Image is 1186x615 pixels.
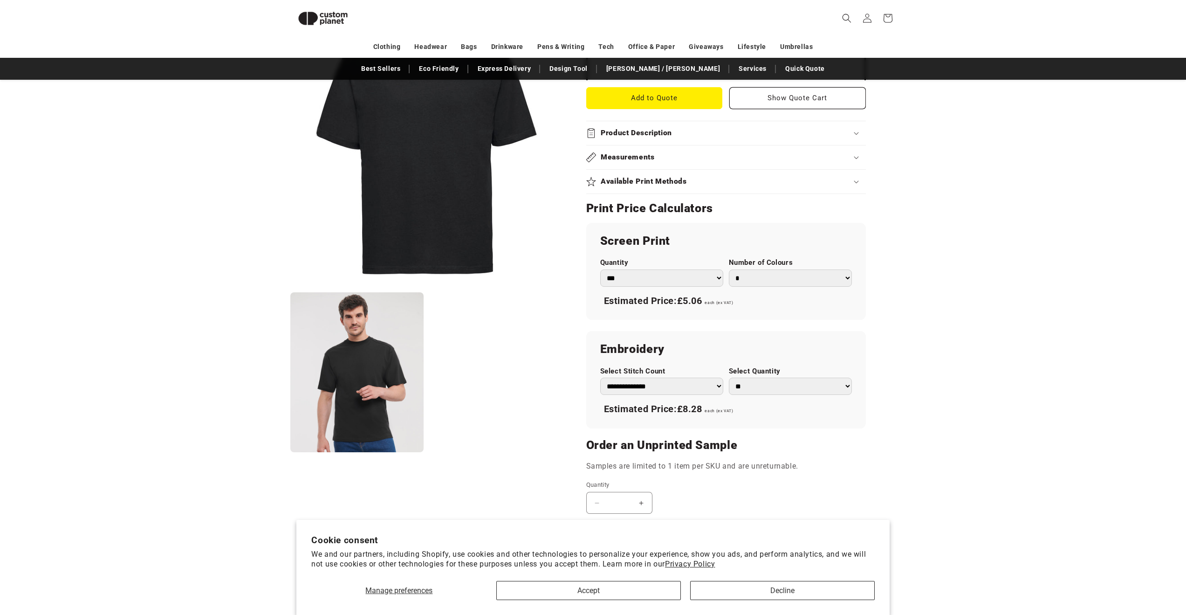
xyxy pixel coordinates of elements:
summary: Available Print Methods [586,170,866,193]
a: Best Sellers [356,61,405,77]
div: Estimated Price: [600,400,852,419]
a: Express Delivery [473,61,536,77]
a: Drinkware [491,39,523,55]
button: Accept [496,581,681,600]
span: £5.06 [677,295,702,306]
a: Umbrellas [780,39,813,55]
h2: Print Price Calculators [586,201,866,216]
a: Lifestyle [738,39,766,55]
a: Headwear [414,39,447,55]
label: Select Quantity [729,367,852,376]
span: each (ex VAT) [705,300,733,305]
button: Decline [690,581,875,600]
summary: Measurements [586,145,866,169]
summary: Search [836,8,857,28]
h2: Available Print Methods [601,177,687,187]
a: [PERSON_NAME] / [PERSON_NAME] [602,61,725,77]
label: Select Stitch Count [600,367,723,376]
span: Manage preferences [365,586,432,595]
a: Services [734,61,771,77]
h2: Product Description [601,128,672,138]
h2: Order an Unprinted Sample [586,438,866,453]
label: Quantity [586,480,791,490]
a: Office & Paper [628,39,675,55]
button: Add to Quote [586,87,723,109]
button: Manage preferences [311,581,487,600]
a: Bags [461,39,477,55]
label: Number of Colours [729,258,852,267]
h2: Measurements [601,152,655,162]
label: Quantity [600,258,723,267]
button: Show Quote Cart [729,87,866,109]
iframe: Chat Widget [1031,514,1186,615]
a: Quick Quote [781,61,830,77]
h2: Embroidery [600,342,852,357]
h2: Cookie consent [311,535,875,546]
span: each (ex VAT) [705,408,733,413]
div: Estimated Price: [600,291,852,311]
a: Clothing [373,39,401,55]
media-gallery: Gallery Viewer [290,14,563,453]
img: Custom Planet [290,4,356,33]
p: Samples are limited to 1 item per SKU and are unreturnable. [586,460,866,473]
summary: Product Description [586,121,866,145]
a: Pens & Writing [537,39,584,55]
a: Eco Friendly [414,61,463,77]
a: Design Tool [545,61,592,77]
span: £8.28 [677,403,702,415]
a: Giveaways [689,39,723,55]
h2: Screen Print [600,234,852,249]
p: We and our partners, including Shopify, use cookies and other technologies to personalize your ex... [311,550,875,569]
a: Tech [598,39,614,55]
a: Privacy Policy [665,560,715,568]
